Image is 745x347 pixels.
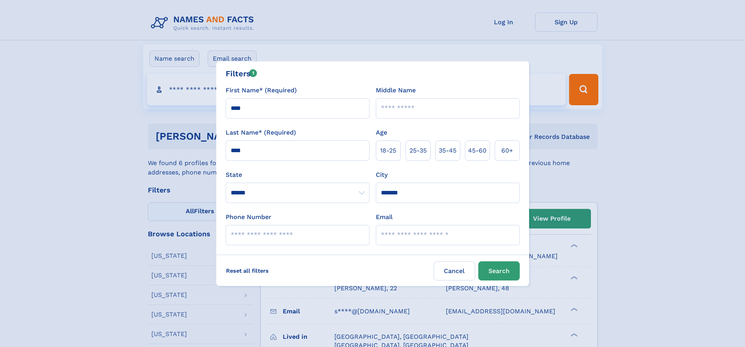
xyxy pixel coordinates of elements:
[376,86,416,95] label: Middle Name
[376,212,393,222] label: Email
[478,261,520,280] button: Search
[501,146,513,155] span: 60+
[376,170,388,180] label: City
[439,146,456,155] span: 35‑45
[226,212,271,222] label: Phone Number
[380,146,396,155] span: 18‑25
[376,128,387,137] label: Age
[468,146,486,155] span: 45‑60
[226,68,257,79] div: Filters
[226,128,296,137] label: Last Name* (Required)
[226,170,370,180] label: State
[221,261,274,280] label: Reset all filters
[434,261,475,280] label: Cancel
[226,86,297,95] label: First Name* (Required)
[409,146,427,155] span: 25‑35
